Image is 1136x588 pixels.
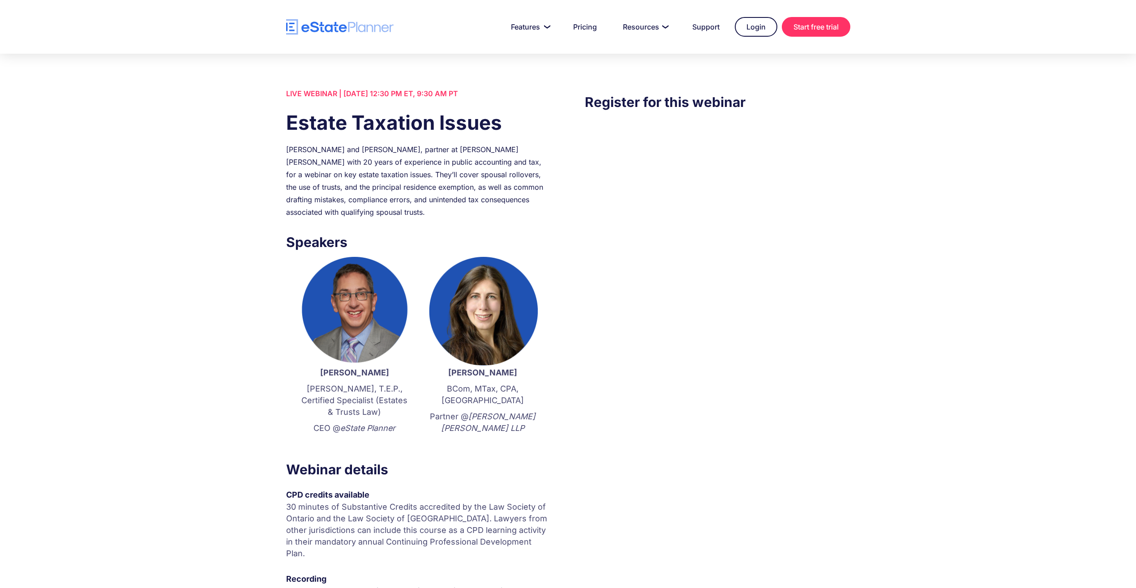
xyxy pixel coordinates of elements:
a: Resources [612,18,677,36]
p: ‍ [428,439,538,450]
p: BCom, MTax, CPA, [GEOGRAPHIC_DATA] [428,383,538,406]
p: 30 minutes of Substantive Credits accredited by the Law Society of Ontario and the Law Society of... [286,501,551,559]
a: Login [735,17,777,37]
h3: Webinar details [286,459,551,480]
p: CEO @ [300,422,410,434]
strong: [PERSON_NAME] [448,368,517,377]
em: [PERSON_NAME] [PERSON_NAME] LLP [441,412,536,433]
p: ‍ [300,439,410,450]
p: Partner @ [428,411,538,434]
a: Start free trial [782,17,850,37]
a: Support [682,18,730,36]
h3: Speakers [286,232,551,252]
a: Features [500,18,558,36]
a: home [286,19,394,35]
iframe: Form 0 [585,130,850,282]
h1: Estate Taxation Issues [286,109,551,136]
div: Recording [286,573,551,585]
div: LIVE WEBINAR | [DATE] 12:30 PM ET, 9:30 AM PT [286,87,551,100]
a: Pricing [562,18,608,36]
em: eState Planner [340,423,395,433]
h3: Register for this webinar [585,92,850,112]
p: [PERSON_NAME], T.E.P., Certified Specialist (Estates & Trusts Law) [300,383,410,418]
div: [PERSON_NAME] and [PERSON_NAME], partner at [PERSON_NAME] [PERSON_NAME] with 20 years of experien... [286,143,551,218]
strong: [PERSON_NAME] [320,368,389,377]
strong: CPD credits available [286,490,369,499]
